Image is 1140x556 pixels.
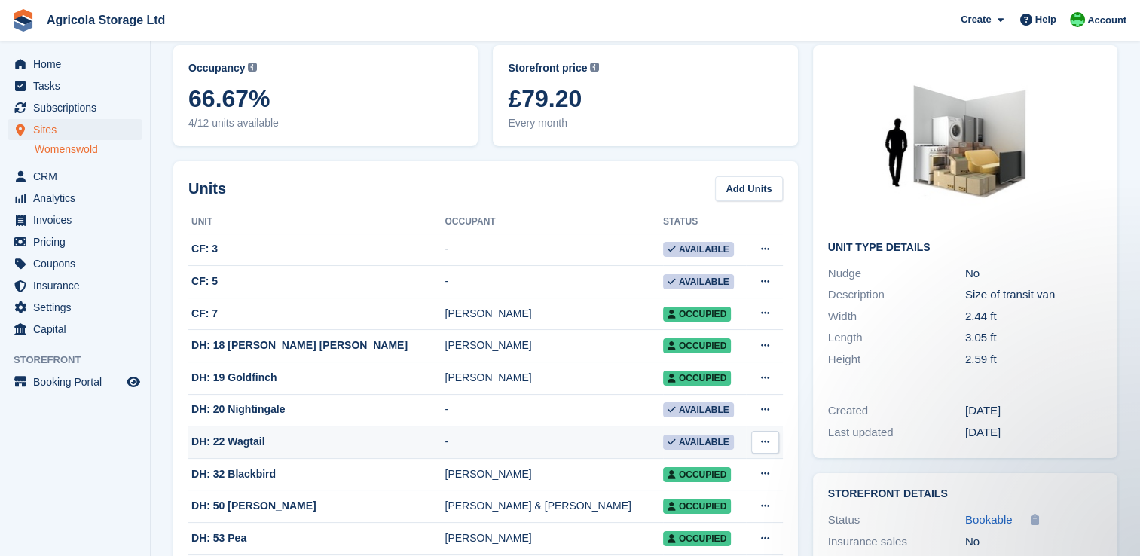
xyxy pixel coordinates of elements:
div: Status [828,512,965,529]
div: Width [828,308,965,325]
div: DH: 18 [PERSON_NAME] [PERSON_NAME] [188,338,445,353]
h2: Unit Type details [828,242,1102,254]
div: 2.44 ft [965,308,1102,325]
a: menu [8,275,142,296]
a: Bookable [965,512,1013,529]
div: 2.59 ft [965,351,1102,368]
td: - [445,394,662,426]
span: Storefront [14,353,150,368]
div: Created [828,402,965,420]
span: Occupied [663,371,731,386]
div: 3.05 ft [965,329,1102,347]
span: Occupied [663,499,731,514]
div: [DATE] [965,424,1102,441]
span: Occupied [663,531,731,546]
span: 66.67% [188,85,463,112]
span: Coupons [33,253,124,274]
a: menu [8,319,142,340]
th: Status [663,210,746,234]
span: Help [1035,12,1056,27]
span: Sites [33,119,124,140]
div: Insurance sales [828,533,965,551]
span: Occupied [663,338,731,353]
div: [PERSON_NAME] [445,370,662,386]
img: 50.jpg [852,60,1078,230]
span: CRM [33,166,124,187]
td: - [445,426,662,459]
span: Capital [33,319,124,340]
a: menu [8,231,142,252]
a: menu [8,53,142,75]
img: stora-icon-8386f47178a22dfd0bd8f6a31ec36ba5ce8667c1dd55bd0f319d3a0aa187defe.svg [12,9,35,32]
span: Home [33,53,124,75]
a: menu [8,188,142,209]
div: No [965,533,1102,551]
img: Tania Davies [1070,12,1085,27]
div: DH: 19 Goldfinch [188,370,445,386]
th: Occupant [445,210,662,234]
span: Insurance [33,275,124,296]
span: Every month [508,115,782,131]
div: CF: 5 [188,273,445,289]
span: Subscriptions [33,97,124,118]
div: DH: 53 Pea [188,530,445,546]
div: DH: 50 [PERSON_NAME] [188,498,445,514]
div: [PERSON_NAME] [445,338,662,353]
div: Description [828,286,965,304]
a: Add Units [715,176,782,201]
div: [DATE] [965,402,1102,420]
h2: Units [188,177,226,200]
a: menu [8,253,142,274]
a: Womenswold [35,142,142,157]
div: [PERSON_NAME] & [PERSON_NAME] [445,498,662,514]
div: Last updated [828,424,965,441]
span: Occupied [663,467,731,482]
h2: Storefront Details [828,488,1102,500]
span: Create [961,12,991,27]
span: Pricing [33,231,124,252]
span: Invoices [33,209,124,231]
span: Available [663,242,734,257]
span: 4/12 units available [188,115,463,131]
div: [PERSON_NAME] [445,466,662,482]
span: Analytics [33,188,124,209]
div: Size of transit van [965,286,1102,304]
span: Settings [33,297,124,318]
a: menu [8,297,142,318]
img: icon-info-grey-7440780725fd019a000dd9b08b2336e03edf1995a4989e88bcd33f0948082b44.svg [590,63,599,72]
span: £79.20 [508,85,782,112]
img: icon-info-grey-7440780725fd019a000dd9b08b2336e03edf1995a4989e88bcd33f0948082b44.svg [248,63,257,72]
div: DH: 20 Nightingale [188,402,445,417]
a: menu [8,97,142,118]
div: Length [828,329,965,347]
div: Height [828,351,965,368]
span: Occupied [663,307,731,322]
a: menu [8,119,142,140]
span: Available [663,402,734,417]
div: [PERSON_NAME] [445,530,662,546]
a: Preview store [124,373,142,391]
span: Storefront price [508,60,587,76]
th: Unit [188,210,445,234]
span: Booking Portal [33,371,124,393]
a: menu [8,166,142,187]
span: Tasks [33,75,124,96]
a: menu [8,75,142,96]
div: CF: 3 [188,241,445,257]
div: CF: 7 [188,306,445,322]
div: DH: 22 Wagtail [188,434,445,450]
a: menu [8,209,142,231]
span: Account [1087,13,1126,28]
div: No [965,265,1102,283]
div: [PERSON_NAME] [445,306,662,322]
span: Bookable [965,513,1013,526]
td: - [445,266,662,298]
div: Nudge [828,265,965,283]
span: Occupancy [188,60,245,76]
span: Available [663,435,734,450]
td: - [445,234,662,266]
span: Available [663,274,734,289]
div: DH: 32 Blackbird [188,466,445,482]
a: menu [8,371,142,393]
a: Agricola Storage Ltd [41,8,171,32]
